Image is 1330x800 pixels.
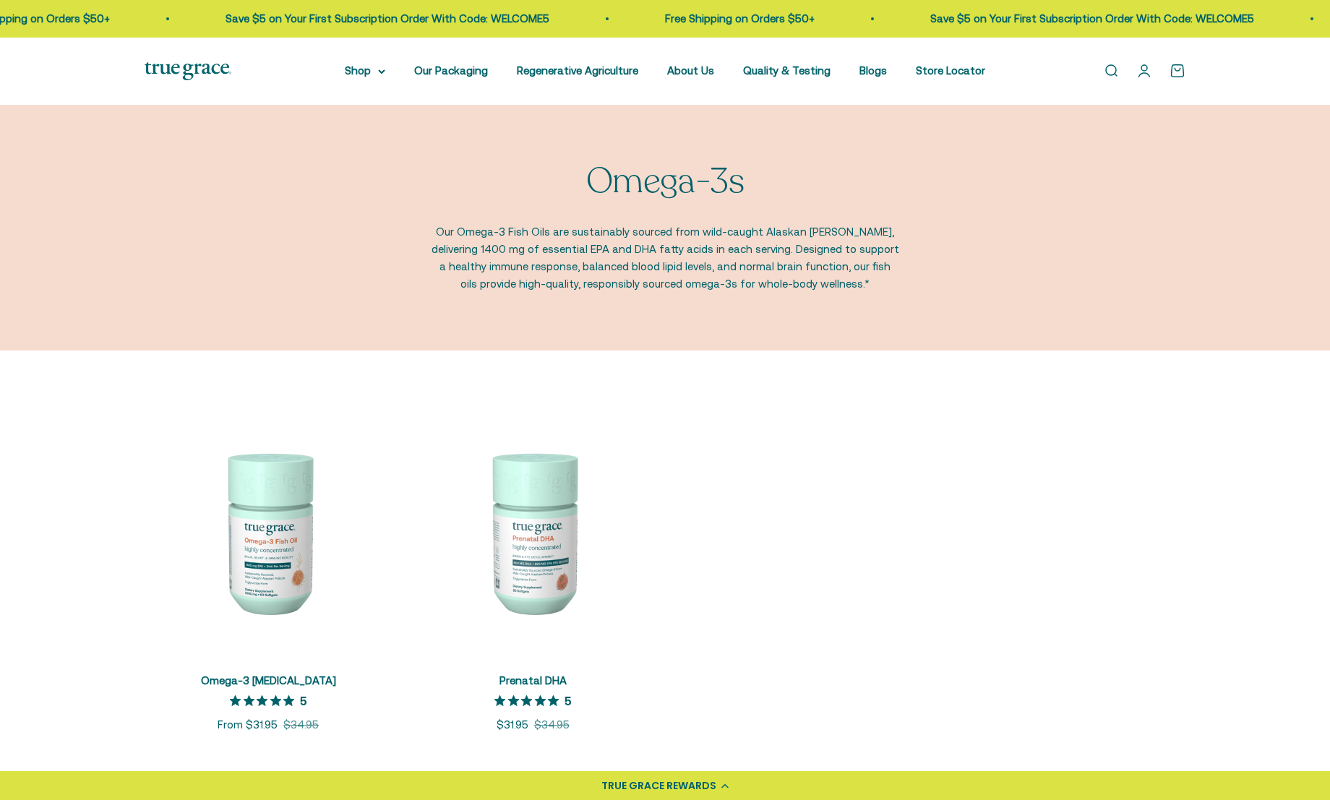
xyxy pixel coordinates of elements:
p: 5 [565,693,571,707]
p: 5 [300,693,306,707]
a: Quality & Testing [743,64,831,77]
span: 5 out 5 stars rating in total 3 reviews [494,691,565,711]
a: Our Packaging [414,64,488,77]
sale-price: From $31.95 [218,716,278,734]
p: Our Omega-3 Fish Oils are sustainably sourced from wild-caught Alaskan [PERSON_NAME], delivering ... [430,223,900,293]
compare-at-price: $34.95 [534,716,570,734]
sale-price: $31.95 [497,716,528,734]
compare-at-price: $34.95 [283,716,319,734]
img: Omega-3 Fish Oil for Brain, Heart, and Immune Health* Sustainably sourced, wild-caught Alaskan fi... [145,408,392,655]
p: Omega-3s [586,163,744,201]
a: Free Shipping on Orders $50+ [661,12,810,25]
a: Omega-3 [MEDICAL_DATA] [201,674,336,687]
img: Prenatal DHA for Brain & Eye Development* For women during pre-conception, pregnancy, and lactati... [409,408,656,655]
summary: Shop [345,62,385,79]
a: Regenerative Agriculture [517,64,638,77]
p: Save $5 on Your First Subscription Order With Code: WELCOME5 [221,10,545,27]
a: Blogs [859,64,887,77]
a: Prenatal DHA [499,674,567,687]
div: TRUE GRACE REWARDS [601,778,716,793]
a: Store Locator [916,64,985,77]
span: 5 out 5 stars rating in total 16 reviews [230,691,300,711]
a: About Us [667,64,714,77]
p: Save $5 on Your First Subscription Order With Code: WELCOME5 [926,10,1250,27]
